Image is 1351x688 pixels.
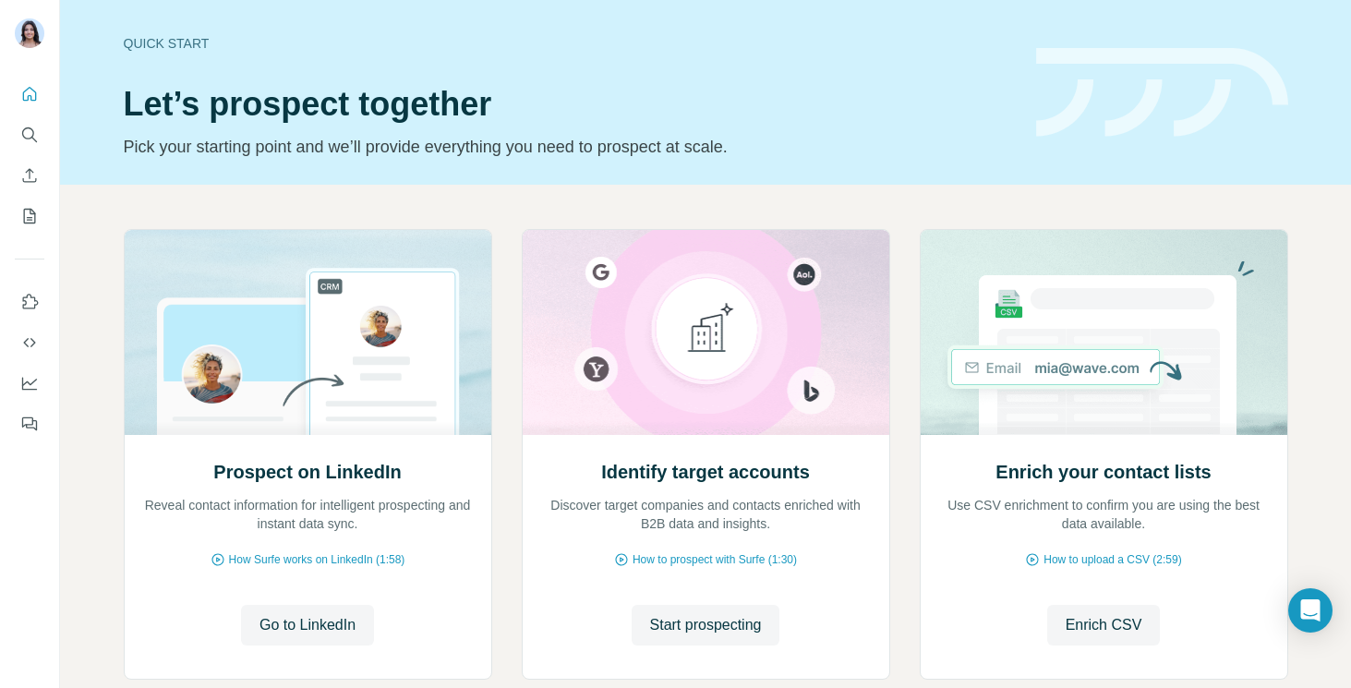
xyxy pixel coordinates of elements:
[1036,48,1288,138] img: banner
[995,459,1211,485] h2: Enrich your contact lists
[939,496,1269,533] p: Use CSV enrichment to confirm you are using the best data available.
[124,230,492,435] img: Prospect on LinkedIn
[601,459,810,485] h2: Identify target accounts
[1047,605,1161,646] button: Enrich CSV
[15,285,44,319] button: Use Surfe on LinkedIn
[15,159,44,192] button: Enrich CSV
[1288,588,1333,633] div: Open Intercom Messenger
[241,605,374,646] button: Go to LinkedIn
[541,496,871,533] p: Discover target companies and contacts enriched with B2B data and insights.
[124,86,1014,123] h1: Let’s prospect together
[15,367,44,400] button: Dashboard
[632,605,780,646] button: Start prospecting
[650,614,762,636] span: Start prospecting
[15,199,44,233] button: My lists
[1043,551,1181,568] span: How to upload a CSV (2:59)
[15,18,44,48] img: Avatar
[124,134,1014,160] p: Pick your starting point and we’ll provide everything you need to prospect at scale.
[124,34,1014,53] div: Quick start
[213,459,401,485] h2: Prospect on LinkedIn
[920,230,1288,435] img: Enrich your contact lists
[522,230,890,435] img: Identify target accounts
[15,78,44,111] button: Quick start
[15,326,44,359] button: Use Surfe API
[143,496,473,533] p: Reveal contact information for intelligent prospecting and instant data sync.
[229,551,405,568] span: How Surfe works on LinkedIn (1:58)
[15,407,44,441] button: Feedback
[633,551,797,568] span: How to prospect with Surfe (1:30)
[1066,614,1142,636] span: Enrich CSV
[259,614,356,636] span: Go to LinkedIn
[15,118,44,151] button: Search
